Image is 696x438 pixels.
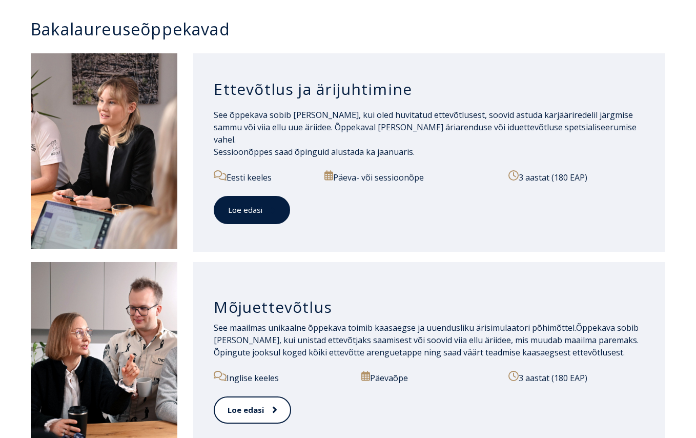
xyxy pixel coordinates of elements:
[214,196,290,224] a: Loe edasi
[214,396,291,424] a: Loe edasi
[214,297,645,317] h3: Mõjuettevõtlus
[214,79,645,99] h3: Ettevõtlus ja ärijuhtimine
[214,322,639,358] span: Õppekava sobib [PERSON_NAME], kui unistad ettevõtjaks saamisest või soovid viia ellu äriidee, mis...
[31,20,675,38] h3: Bakalaureuseõppekavad
[31,53,177,249] img: Ettevõtlus ja ärijuhtimine
[361,371,498,384] p: Päevaõpe
[214,109,637,157] span: See õppekava sobib [PERSON_NAME], kui oled huvitatud ettevõtlusest, soovid astuda karjääriredelil...
[214,322,576,333] span: See maailmas unikaalne õppekava toimib kaasaegse ja uuendusliku ärisimulaatori põhimõttel.
[508,170,645,184] p: 3 aastat (180 EAP)
[508,371,634,384] p: 3 aastat (180 EAP)
[214,371,350,384] p: Inglise keeles
[214,170,313,184] p: Eesti keeles
[324,170,498,184] p: Päeva- või sessioonõpe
